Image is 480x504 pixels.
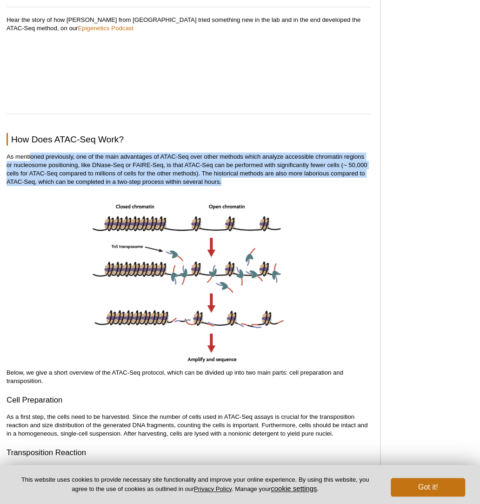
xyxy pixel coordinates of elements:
a: Epigenetics Podcast [78,25,133,32]
p: As a first step, the cells need to be harvested. Since the number of cells used in ATAC-Seq assay... [7,413,371,438]
iframe: ATAC-Seq, scATAC-Seq and Chromatin Dynamics in Single-Cells (Jason Buenrostro) [7,33,371,102]
p: As mentioned previously, one of the main advantages of ATAC-Seq over other methods which analyze ... [7,153,371,186]
button: cookie settings [271,484,317,492]
img: ATAC-Seq image [90,195,287,366]
p: Hear the story of how [PERSON_NAME] from [GEOGRAPHIC_DATA] tried something new in the lab and in ... [7,16,371,105]
a: Privacy Policy [194,485,232,492]
h3: Cell Preparation [7,395,371,406]
h2: How Does ATAC-Seq Work? [7,133,371,146]
h3: Transposition Reaction [7,447,371,458]
p: This website uses cookies to provide necessary site functionality and improve your online experie... [15,476,375,493]
button: Got it! [391,478,465,497]
p: Below, we give a short overview of the ATAC-Seq protocol, which can be divided up into two main p... [7,369,371,385]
